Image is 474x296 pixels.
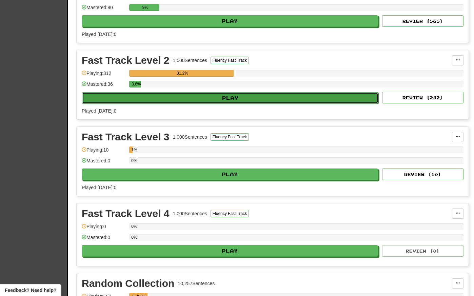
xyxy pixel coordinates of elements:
[82,223,126,234] div: Playing: 0
[82,92,378,104] button: Play
[173,210,207,217] div: 1,000 Sentences
[382,245,463,257] button: Review (0)
[82,4,126,15] div: Mastered: 90
[382,15,463,27] button: Review (565)
[82,157,126,169] div: Mastered: 0
[178,280,215,287] div: 10,257 Sentences
[82,209,170,219] div: Fast Track Level 4
[131,81,141,87] div: 3.6%
[82,278,174,289] div: Random Collection
[82,81,126,92] div: Mastered: 36
[5,287,56,294] span: Open feedback widget
[82,245,378,257] button: Play
[82,70,126,81] div: Playing: 312
[173,57,207,64] div: 1,000 Sentences
[211,57,249,64] button: Fluency Fast Track
[382,92,463,103] button: Review (242)
[131,146,133,153] div: 1%
[82,169,378,180] button: Play
[82,132,170,142] div: Fast Track Level 3
[382,169,463,180] button: Review (10)
[173,134,207,140] div: 1,000 Sentences
[211,210,249,217] button: Fluency Fast Track
[82,55,170,65] div: Fast Track Level 2
[82,185,116,190] span: Played [DATE]: 0
[82,234,126,245] div: Mastered: 0
[82,146,126,158] div: Playing: 10
[82,15,378,27] button: Play
[131,70,233,77] div: 31.2%
[131,4,159,11] div: 9%
[82,108,116,114] span: Played [DATE]: 0
[211,133,249,141] button: Fluency Fast Track
[82,32,116,37] span: Played [DATE]: 0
